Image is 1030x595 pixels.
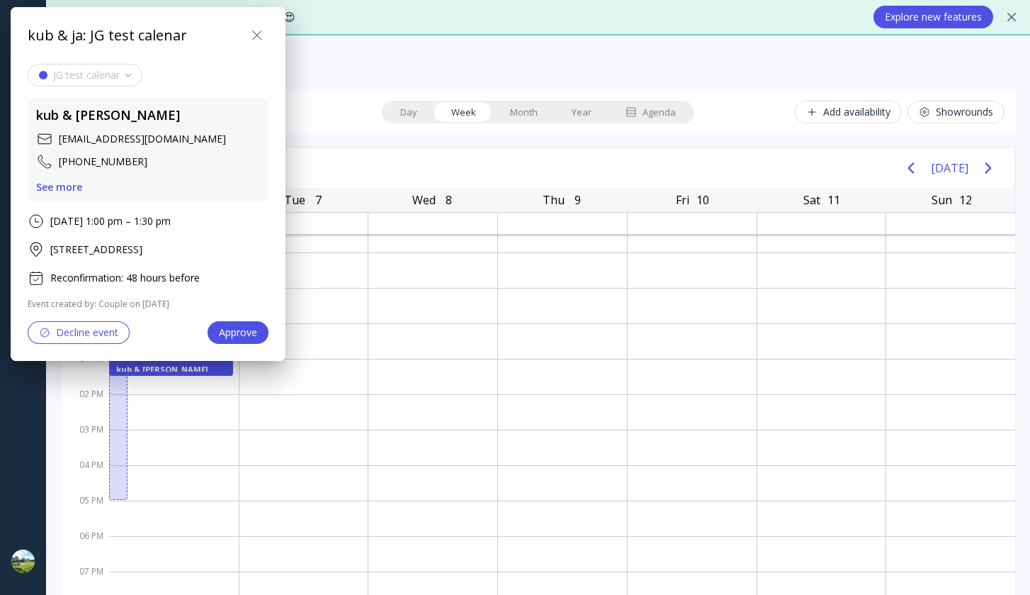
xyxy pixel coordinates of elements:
div: Reconfirmation: 48 hours before [50,271,200,285]
div: Approve [219,327,257,338]
div: Decline event [39,327,118,338]
button: See more [36,182,82,193]
div: [STREET_ADDRESS] [50,243,142,257]
div: kub & [PERSON_NAME] [36,106,180,125]
div: [DATE] 1:00 pm – 1:30 pm [50,214,171,228]
div: [EMAIL_ADDRESS][DOMAIN_NAME] [59,132,226,146]
div: JG test calenar [53,69,120,81]
div: [PHONE_NUMBER] [59,155,147,169]
div: Event created by: Couple on [DATE] [28,298,268,310]
button: Decline event [28,321,130,344]
button: JG test calenar [28,64,142,87]
button: Approve [208,321,268,344]
div: kub & ja: JG test calenar [28,26,187,46]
